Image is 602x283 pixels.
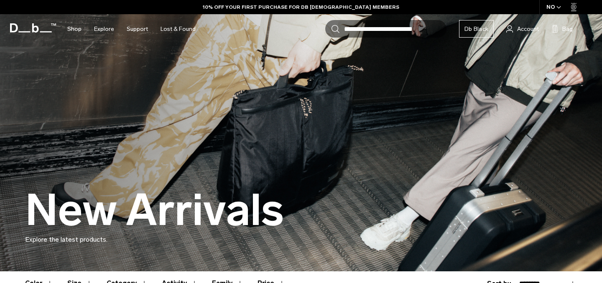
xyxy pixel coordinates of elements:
[551,24,573,34] button: Bag
[127,14,148,44] a: Support
[161,14,196,44] a: Lost & Found
[506,24,539,34] a: Account
[459,20,494,38] a: Db Black
[94,14,114,44] a: Explore
[61,14,202,44] nav: Main Navigation
[203,3,399,11] a: 10% OFF YOUR FIRST PURCHASE FOR DB [DEMOGRAPHIC_DATA] MEMBERS
[67,14,82,44] a: Shop
[25,235,577,245] p: Explore the latest products.
[25,186,284,235] h1: New Arrivals
[517,25,539,33] span: Account
[562,25,573,33] span: Bag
